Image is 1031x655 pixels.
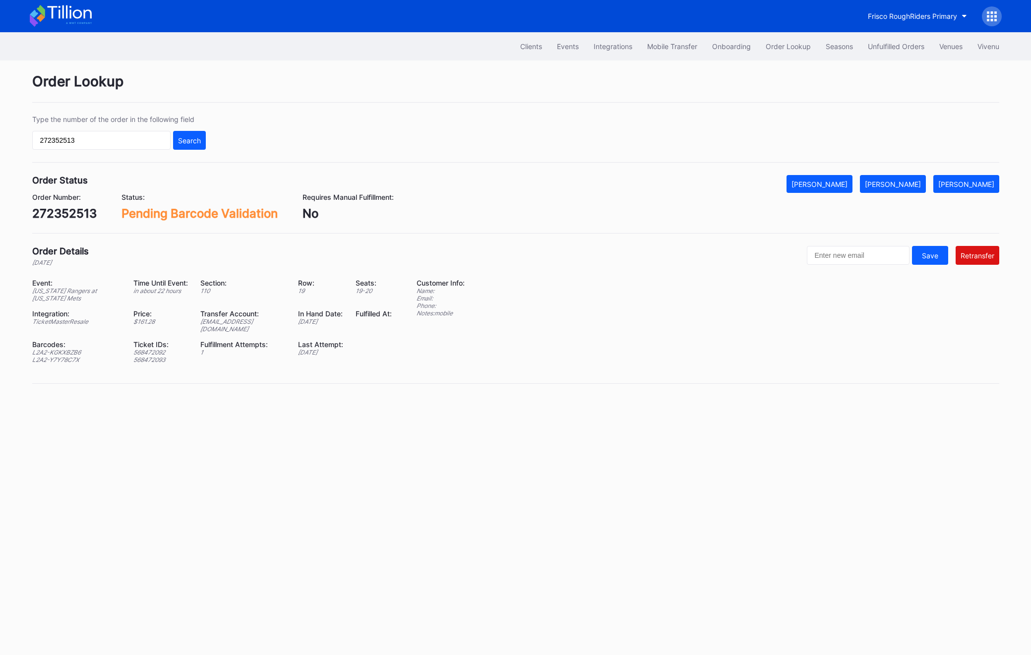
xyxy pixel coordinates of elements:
div: 568472093 [133,356,188,363]
button: Events [549,37,586,56]
div: 568472092 [133,349,188,356]
div: Save [922,251,938,260]
div: [DATE] [298,349,343,356]
div: [PERSON_NAME] [938,180,994,188]
button: Mobile Transfer [640,37,705,56]
button: Order Lookup [758,37,818,56]
div: 19 - 20 [356,287,392,295]
div: Order Status [32,175,88,185]
div: Order Lookup [766,42,811,51]
div: $ 161.28 [133,318,188,325]
div: [DATE] [32,259,89,266]
div: Customer Info: [417,279,465,287]
div: Integrations [594,42,632,51]
div: Email: [417,295,465,302]
div: 19 [298,287,343,295]
div: Order Lookup [32,73,999,103]
div: Fulfilled At: [356,309,392,318]
button: Unfulfilled Orders [860,37,932,56]
div: Status: [121,193,278,201]
button: Onboarding [705,37,758,56]
div: Requires Manual Fulfillment: [303,193,394,201]
div: TicketMasterResale [32,318,121,325]
div: Phone: [417,302,465,309]
input: Enter new email [807,246,910,265]
div: In Hand Date: [298,309,343,318]
div: Mobile Transfer [647,42,697,51]
div: Name: [417,287,465,295]
div: No [303,206,394,221]
div: Pending Barcode Validation [121,206,278,221]
div: 1 [200,349,286,356]
div: Events [557,42,579,51]
button: Retransfer [956,246,999,265]
div: [PERSON_NAME] [791,180,848,188]
div: Ticket IDs: [133,340,188,349]
button: Frisco RoughRiders Primary [860,7,974,25]
div: Time Until Event: [133,279,188,287]
button: [PERSON_NAME] [933,175,999,193]
div: Price: [133,309,188,318]
div: Last Attempt: [298,340,343,349]
div: Clients [520,42,542,51]
div: Order Details [32,246,89,256]
button: [PERSON_NAME] [787,175,852,193]
div: 272352513 [32,206,97,221]
div: Vivenu [977,42,999,51]
div: Event: [32,279,121,287]
button: Vivenu [970,37,1007,56]
div: Onboarding [712,42,751,51]
div: [PERSON_NAME] [865,180,921,188]
button: Search [173,131,206,150]
div: Integration: [32,309,121,318]
div: [DATE] [298,318,343,325]
div: Frisco RoughRiders Primary [868,12,957,20]
div: Retransfer [961,251,994,260]
div: Search [178,136,201,145]
div: [EMAIL_ADDRESS][DOMAIN_NAME] [200,318,286,333]
div: Venues [939,42,963,51]
div: Section: [200,279,286,287]
div: [US_STATE] Rangers at [US_STATE] Mets [32,287,121,302]
button: Integrations [586,37,640,56]
button: Save [912,246,948,265]
button: Clients [513,37,549,56]
div: in about 22 hours [133,287,188,295]
div: Notes: mobile [417,309,465,317]
button: Seasons [818,37,860,56]
div: Row: [298,279,343,287]
div: L2A2-KGKXBZB6 [32,349,121,356]
div: Barcodes: [32,340,121,349]
div: 110 [200,287,286,295]
div: Seasons [826,42,853,51]
button: [PERSON_NAME] [860,175,926,193]
button: Venues [932,37,970,56]
div: Transfer Account: [200,309,286,318]
div: Order Number: [32,193,97,201]
div: Seats: [356,279,392,287]
input: GT59662 [32,131,171,150]
div: Type the number of the order in the following field [32,115,206,123]
div: L2A2-Y7Y78C7X [32,356,121,363]
div: Unfulfilled Orders [868,42,924,51]
div: Fulfillment Attempts: [200,340,286,349]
